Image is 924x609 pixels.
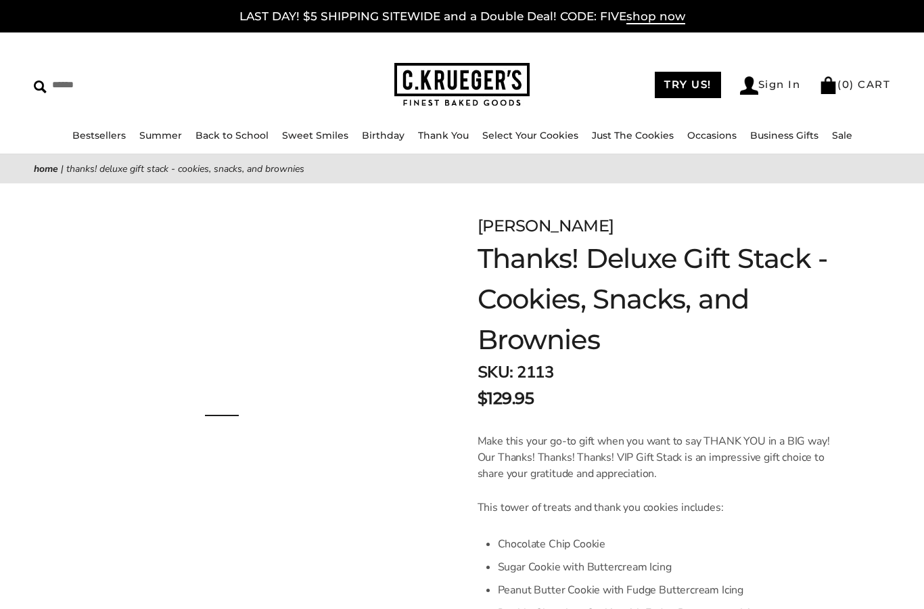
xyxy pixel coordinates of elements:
span: | [61,162,64,175]
a: Just The Cookies [592,129,674,141]
span: 0 [842,78,850,91]
a: Sale [832,129,852,141]
img: Account [740,76,758,95]
a: Occasions [687,129,737,141]
a: Sweet Smiles [282,129,348,141]
li: Peanut Butter Cookie with Fudge Buttercream Icing [498,579,848,602]
img: Bag [819,76,837,94]
a: Thank You [418,129,469,141]
a: Select Your Cookies [482,129,578,141]
strong: SKU: [478,361,513,383]
span: Thanks! Deluxe Gift Stack - Cookies, Snacks, and Brownies [66,162,304,175]
p: Make this your go-to gift when you want to say THANK YOU in a BIG way! Our Thanks! Thanks! Thanks... [478,433,848,482]
span: $129.95 [478,386,534,411]
a: (0) CART [819,78,890,91]
p: This tower of treats and thank you cookies includes: [478,499,848,516]
a: Summer [139,129,182,141]
span: 2113 [517,361,553,383]
img: Search [34,81,47,93]
a: Back to School [195,129,269,141]
a: Home [34,162,58,175]
li: Chocolate Chip Cookie [498,533,848,556]
a: Sign In [740,76,801,95]
img: C.KRUEGER'S [394,63,530,107]
a: TRY US! [655,72,721,98]
a: Business Gifts [750,129,818,141]
a: LAST DAY! $5 SHIPPING SITEWIDE and a Double Deal! CODE: FIVEshop now [239,9,685,24]
div: [PERSON_NAME] [478,214,856,238]
span: shop now [626,9,685,24]
h1: Thanks! Deluxe Gift Stack - Cookies, Snacks, and Brownies [478,238,856,360]
nav: breadcrumbs [34,161,890,177]
a: Bestsellers [72,129,126,141]
a: Birthday [362,129,405,141]
li: Sugar Cookie with Buttercream Icing [498,556,848,579]
input: Search [34,74,233,95]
